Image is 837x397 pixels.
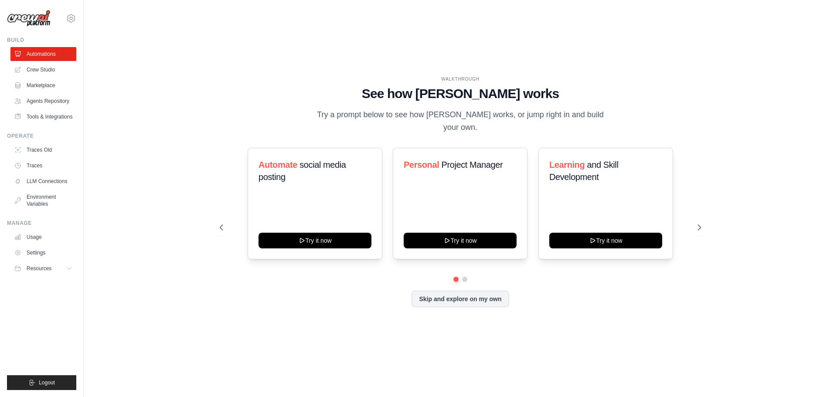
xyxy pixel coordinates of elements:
button: Skip and explore on my own [412,291,509,307]
div: Manage [7,220,76,227]
span: Project Manager [442,160,503,170]
button: Logout [7,375,76,390]
a: Usage [10,230,76,244]
span: and Skill Development [549,160,618,182]
img: Logo [7,10,51,27]
a: Marketplace [10,78,76,92]
div: Operate [7,132,76,139]
span: Automate [259,160,297,170]
a: Crew Studio [10,63,76,77]
a: Agents Repository [10,94,76,108]
a: Settings [10,246,76,260]
a: Traces Old [10,143,76,157]
button: Try it now [404,233,517,248]
a: Environment Variables [10,190,76,211]
button: Try it now [259,233,371,248]
a: Automations [10,47,76,61]
span: Learning [549,160,585,170]
a: LLM Connections [10,174,76,188]
a: Tools & Integrations [10,110,76,124]
div: Build [7,37,76,44]
span: Personal [404,160,439,170]
span: social media posting [259,160,346,182]
h1: See how [PERSON_NAME] works [220,86,701,102]
p: Try a prompt below to see how [PERSON_NAME] works, or jump right in and build your own. [314,109,607,134]
div: WALKTHROUGH [220,76,701,82]
span: Resources [27,265,51,272]
span: Logout [39,379,55,386]
a: Traces [10,159,76,173]
button: Resources [10,261,76,275]
button: Try it now [549,233,662,248]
